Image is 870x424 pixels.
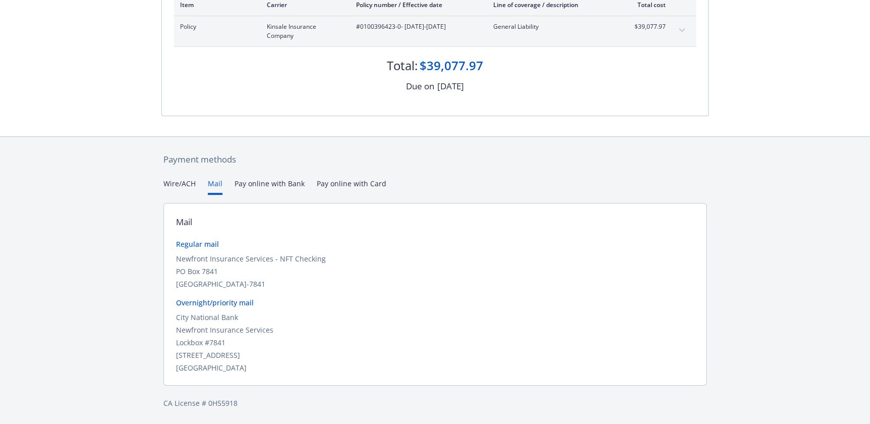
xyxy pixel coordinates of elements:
[387,57,418,74] div: Total:
[176,279,694,289] div: [GEOGRAPHIC_DATA]-7841
[176,266,694,277] div: PO Box 7841
[493,22,612,31] span: General Liability
[176,253,694,264] div: Newfront Insurance Services - NFT Checking
[437,80,464,93] div: [DATE]
[176,312,694,323] div: City National Bank
[163,178,196,195] button: Wire/ACH
[356,22,477,31] span: #0100396423-0 - [DATE]-[DATE]
[208,178,222,195] button: Mail
[176,216,192,229] div: Mail
[356,1,477,9] div: Policy number / Effective date
[267,22,340,40] span: Kinsale Insurance Company
[235,178,305,195] button: Pay online with Bank
[176,350,694,360] div: [STREET_ADDRESS]
[628,22,666,31] span: $39,077.97
[180,1,251,9] div: Item
[176,337,694,348] div: Lockbox #7841
[180,22,251,31] span: Policy
[406,80,434,93] div: Due on
[493,1,612,9] div: Line of coverage / description
[174,16,696,46] div: PolicyKinsale Insurance Company#0100396423-0- [DATE]-[DATE]General Liability$39,077.97expand content
[317,178,386,195] button: Pay online with Card
[176,362,694,373] div: [GEOGRAPHIC_DATA]
[628,1,666,9] div: Total cost
[176,297,694,308] div: Overnight/priority mail
[163,153,707,166] div: Payment methods
[267,1,340,9] div: Carrier
[420,57,483,74] div: $39,077.97
[176,325,694,335] div: Newfront Insurance Services
[674,22,690,38] button: expand content
[176,239,694,249] div: Regular mail
[163,398,707,408] div: CA License # 0H55918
